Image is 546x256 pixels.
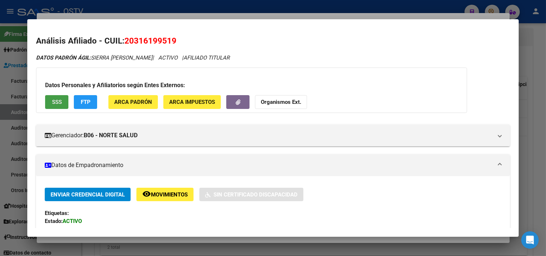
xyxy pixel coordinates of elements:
strong: ACTIVO [63,218,82,224]
strong: B06 - NORTE SALUD [84,131,138,140]
span: Movimientos [151,191,188,198]
span: SSS [52,99,62,106]
span: Enviar Credencial Digital [51,191,125,198]
span: SIERRA [PERSON_NAME] [36,54,152,61]
span: 20316199519 [124,36,176,45]
span: Sin Certificado Discapacidad [214,191,298,198]
mat-icon: remove_red_eye [142,190,151,198]
button: Sin Certificado Discapacidad [199,188,303,201]
button: FTP [74,95,97,109]
h2: Análisis Afiliado - CUIL: [36,35,510,47]
mat-expansion-panel-header: Datos de Empadronamiento [36,154,510,176]
strong: DATOS PADRÓN ÁGIL: [36,54,91,61]
strong: Organismos Ext. [261,99,301,106]
span: ARCA Padrón [114,99,152,106]
mat-expansion-panel-header: Gerenciador:B06 - NORTE SALUD [36,125,510,146]
span: FTP [81,99,91,106]
strong: Etiquetas: [45,210,69,216]
strong: Estado: [45,218,63,224]
span: AFILIADO TITULAR [183,54,230,61]
h3: Datos Personales y Afiliatorios según Entes Externos: [45,81,458,90]
div: Open Intercom Messenger [521,231,539,249]
mat-panel-title: Datos de Empadronamiento [45,161,493,170]
button: SSS [45,95,68,109]
button: ARCA Impuestos [163,95,221,109]
button: ARCA Padrón [108,95,158,109]
button: Organismos Ext. [255,95,307,109]
span: ARCA Impuestos [169,99,215,106]
mat-panel-title: Gerenciador: [45,131,493,140]
button: Movimientos [136,188,194,201]
button: Enviar Credencial Digital [45,188,131,201]
i: | ACTIVO | [36,54,230,61]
